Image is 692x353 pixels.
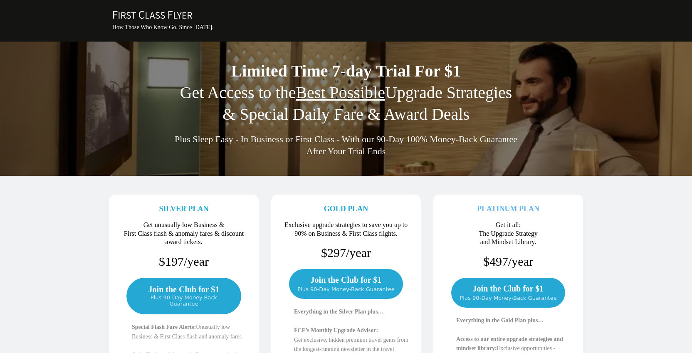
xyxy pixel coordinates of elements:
span: Join the Club for $1 [148,285,220,294]
strong: SILVER PLAN [159,205,209,213]
span: Join the Club for $1 [311,275,382,285]
span: Exclusive upgrade strategies to save you up to 90% on Business & First Class flights. [284,221,408,237]
span: Unusually low Business & First Class flash and anomaly fares [132,324,242,339]
p: $197/year [112,253,256,269]
a: Join the Club for $1 Plus 90-Day Money-Back Guarantee [451,278,565,308]
p: $497/year [483,253,533,269]
span: After Your Trial Ends [306,146,386,156]
span: Special Flash Fare Alerts: [132,324,196,330]
span: Get unusually low Business & [143,221,225,228]
span: FCF’s Monthly Upgrade Advisor: [294,327,378,333]
strong: GOLD PLAN [324,205,368,213]
span: Plus 90-Day Money-Back Guarantee [460,295,556,301]
h3: How Those Who Know Go. Since [DATE]. [112,24,581,31]
p: $297/year [321,244,371,261]
span: Everything in the Silver Plan plus… [294,309,384,315]
span: Limited Time 7-day Trial For $1 [231,62,461,80]
a: Join the Club for $1 Plus 90-Day Money-Back Guarantee [289,269,403,299]
span: Access to our entire upgrade strategies and mindset library: [456,336,563,351]
span: Plus 90-Day Money-Back Guarantee [297,286,394,292]
u: Best Possible [296,83,385,102]
span: First Class flash & anomaly fares & discount award tickets. [124,230,244,246]
span: Plus Sleep Easy - In Business or First Class - With our 90-Day 100% Money-Back Guarantee [175,134,517,144]
span: The Upgrade Strategy [479,230,537,237]
strong: PLATINUM PLAN [477,205,539,213]
a: Join the Club for $1 Plus 90-Day Money-Back Guarantee [126,278,241,314]
span: Plus 90-Day Money-Back Guarantee [136,294,232,307]
span: Join the Club for $1 [473,284,544,294]
span: Get it all: [496,221,521,228]
span: & Special Daily Fare & Award Deals [222,105,470,123]
span: Everything in the Gold Plan plus… [456,317,544,323]
span: Get Access to the Upgrade Strategies [180,83,512,102]
span: and Mindset Library. [480,238,536,245]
